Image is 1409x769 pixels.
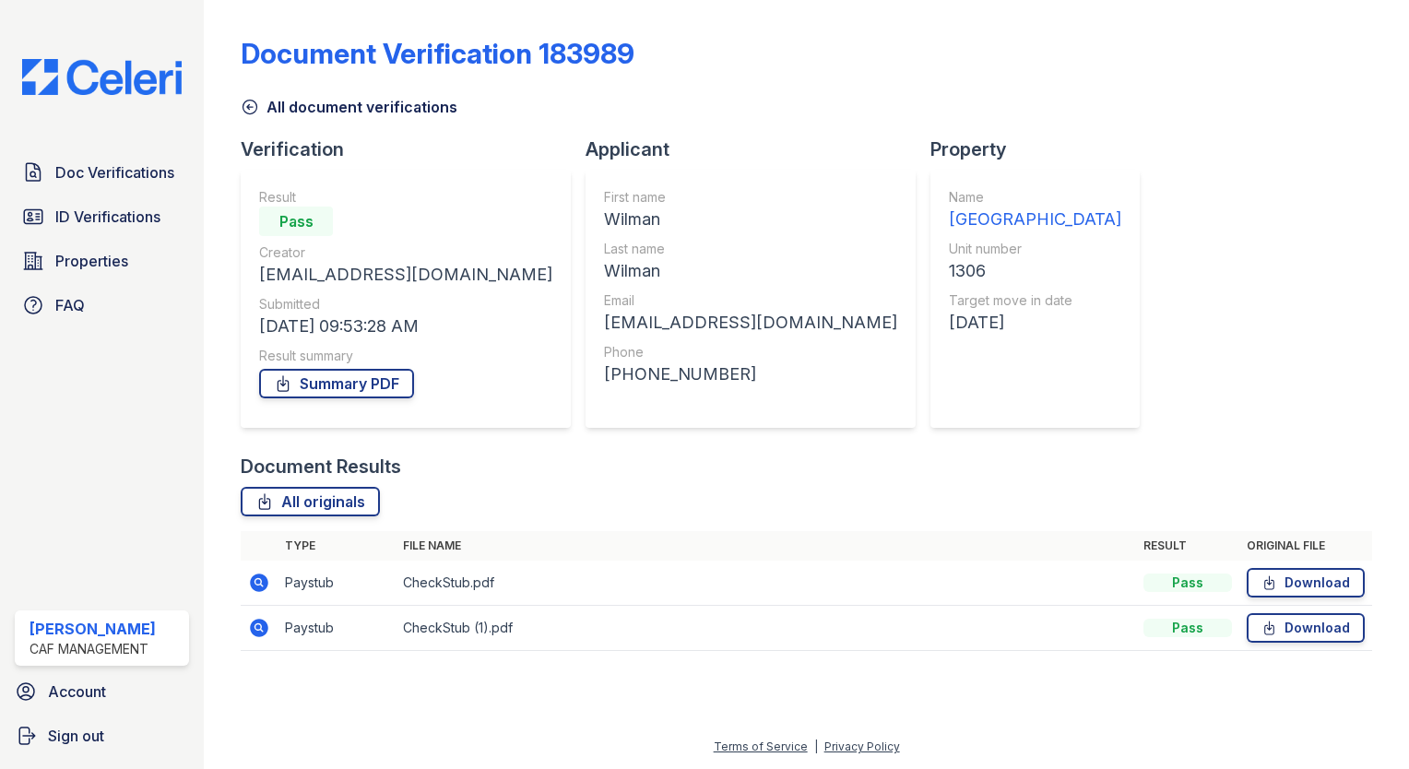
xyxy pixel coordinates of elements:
[30,640,156,658] div: CAF Management
[949,258,1121,284] div: 1306
[1143,574,1232,592] div: Pass
[241,37,634,70] div: Document Verification 183989
[604,188,897,207] div: First name
[604,207,897,232] div: Wilman
[278,561,396,606] td: Paystub
[949,207,1121,232] div: [GEOGRAPHIC_DATA]
[259,314,552,339] div: [DATE] 09:53:28 AM
[259,243,552,262] div: Creator
[241,136,586,162] div: Verification
[259,347,552,365] div: Result summary
[604,310,897,336] div: [EMAIL_ADDRESS][DOMAIN_NAME]
[259,188,552,207] div: Result
[259,369,414,398] a: Summary PDF
[1239,531,1372,561] th: Original file
[278,531,396,561] th: Type
[7,59,196,95] img: CE_Logo_Blue-a8612792a0a2168367f1c8372b55b34899dd931a85d93a1a3d3e32e68fde9ad4.png
[1136,531,1239,561] th: Result
[604,291,897,310] div: Email
[278,606,396,651] td: Paystub
[824,739,900,753] a: Privacy Policy
[55,161,174,183] span: Doc Verifications
[1247,568,1365,597] a: Download
[55,294,85,316] span: FAQ
[241,96,457,118] a: All document verifications
[241,487,380,516] a: All originals
[7,717,196,754] a: Sign out
[586,136,930,162] div: Applicant
[15,198,189,235] a: ID Verifications
[949,310,1121,336] div: [DATE]
[396,606,1136,651] td: CheckStub (1).pdf
[949,291,1121,310] div: Target move in date
[604,343,897,361] div: Phone
[15,154,189,191] a: Doc Verifications
[949,188,1121,232] a: Name [GEOGRAPHIC_DATA]
[241,454,401,479] div: Document Results
[30,618,156,640] div: [PERSON_NAME]
[814,739,818,753] div: |
[604,361,897,387] div: [PHONE_NUMBER]
[15,287,189,324] a: FAQ
[604,258,897,284] div: Wilman
[48,680,106,703] span: Account
[604,240,897,258] div: Last name
[55,206,160,228] span: ID Verifications
[55,250,128,272] span: Properties
[259,262,552,288] div: [EMAIL_ADDRESS][DOMAIN_NAME]
[15,243,189,279] a: Properties
[48,725,104,747] span: Sign out
[949,240,1121,258] div: Unit number
[396,531,1136,561] th: File name
[1247,613,1365,643] a: Download
[259,207,333,236] div: Pass
[259,295,552,314] div: Submitted
[1143,619,1232,637] div: Pass
[930,136,1154,162] div: Property
[949,188,1121,207] div: Name
[396,561,1136,606] td: CheckStub.pdf
[7,673,196,710] a: Account
[714,739,808,753] a: Terms of Service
